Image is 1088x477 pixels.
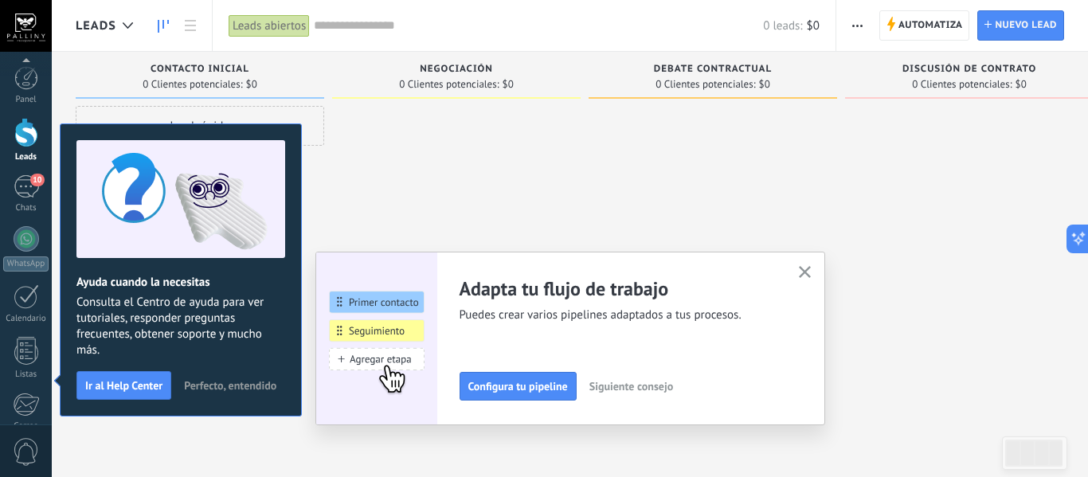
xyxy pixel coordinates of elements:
button: Configura tu pipeline [460,372,577,401]
span: Debate contractual [654,64,772,75]
span: Configura tu pipeline [468,381,568,392]
div: Negociación [340,64,573,77]
span: 0 Clientes potenciales: [143,80,242,89]
div: Leads [3,152,49,162]
div: Correo [3,421,49,432]
div: Debate contractual [597,64,829,77]
span: Leads [76,18,116,33]
div: Discusión de contrato [853,64,1086,77]
div: Contacto inicial [84,64,316,77]
span: Discusión de contrato [902,64,1036,75]
span: Ir al Help Center [85,380,162,391]
a: Automatiza [879,10,970,41]
h2: Adapta tu flujo de trabajo [460,276,780,301]
button: Perfecto, entendido [177,373,284,397]
div: Panel [3,95,49,105]
button: Ir al Help Center [76,371,171,400]
a: Leads [150,10,177,41]
span: Negociación [420,64,493,75]
span: Nuevo lead [995,11,1057,40]
span: Automatiza [898,11,963,40]
div: Calendario [3,314,49,324]
span: 0 Clientes potenciales: [399,80,499,89]
div: Chats [3,203,49,213]
span: $0 [807,18,820,33]
span: 0 Clientes potenciales: [656,80,755,89]
div: WhatsApp [3,256,49,272]
a: Lista [177,10,204,41]
span: Siguiente consejo [589,381,673,392]
a: Nuevo lead [977,10,1064,41]
span: $0 [759,80,770,89]
span: Contacto inicial [151,64,249,75]
span: Puedes crear varios pipelines adaptados a tus procesos. [460,307,780,323]
div: Lead rápido [76,106,324,146]
span: $0 [246,80,257,89]
span: $0 [503,80,514,89]
h2: Ayuda cuando la necesitas [76,275,285,290]
div: Leads abiertos [229,14,310,37]
span: Perfecto, entendido [184,380,276,391]
span: 0 Clientes potenciales: [912,80,1012,89]
button: Más [846,10,869,41]
button: Siguiente consejo [582,374,680,398]
span: Consulta el Centro de ayuda para ver tutoriales, responder preguntas frecuentes, obtener soporte ... [76,295,285,358]
span: 0 leads: [763,18,802,33]
span: 10 [30,174,44,186]
span: $0 [1016,80,1027,89]
div: Listas [3,369,49,380]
